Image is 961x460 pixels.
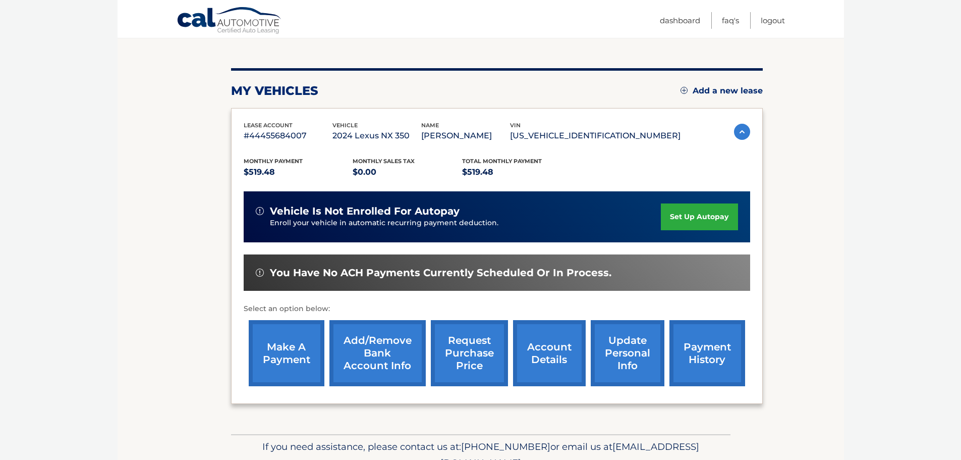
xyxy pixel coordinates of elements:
[431,320,508,386] a: request purchase price
[353,165,462,179] p: $0.00
[669,320,745,386] a: payment history
[353,158,415,165] span: Monthly sales Tax
[256,207,264,215] img: alert-white.svg
[510,129,681,143] p: [US_VEHICLE_IDENTIFICATION_NUMBER]
[761,12,785,29] a: Logout
[462,158,542,165] span: Total Monthly Payment
[329,320,426,386] a: Add/Remove bank account info
[513,320,586,386] a: account details
[244,165,353,179] p: $519.48
[462,165,572,179] p: $519.48
[722,12,739,29] a: FAQ's
[681,86,763,96] a: Add a new lease
[270,205,460,218] span: vehicle is not enrolled for autopay
[244,158,303,165] span: Monthly Payment
[256,269,264,277] img: alert-white.svg
[461,441,550,452] span: [PHONE_NUMBER]
[421,122,439,129] span: name
[510,122,521,129] span: vin
[177,7,282,36] a: Cal Automotive
[244,122,293,129] span: lease account
[244,129,332,143] p: #44455684007
[244,303,750,315] p: Select an option below:
[270,218,661,229] p: Enroll your vehicle in automatic recurring payment deduction.
[231,83,318,98] h2: my vehicles
[332,129,421,143] p: 2024 Lexus NX 350
[661,203,738,230] a: set up autopay
[270,267,611,279] span: You have no ACH payments currently scheduled or in process.
[332,122,358,129] span: vehicle
[249,320,324,386] a: make a payment
[734,124,750,140] img: accordion-active.svg
[660,12,700,29] a: Dashboard
[681,87,688,94] img: add.svg
[421,129,510,143] p: [PERSON_NAME]
[591,320,664,386] a: update personal info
